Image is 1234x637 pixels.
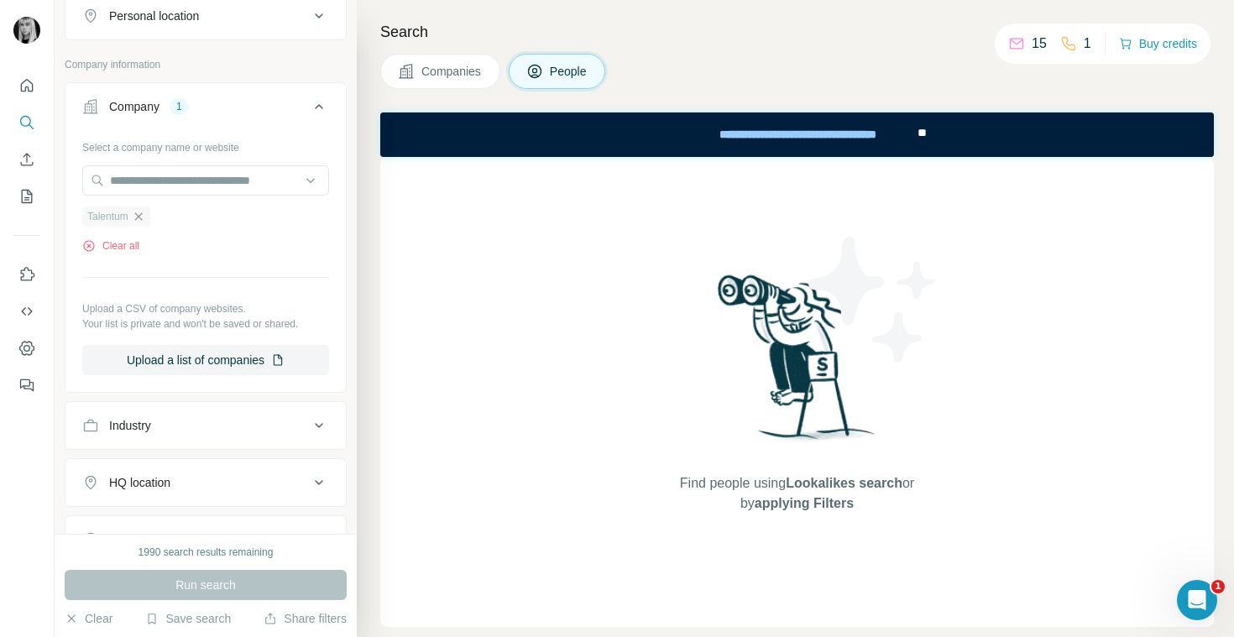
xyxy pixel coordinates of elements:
span: Companies [421,63,483,80]
button: Clear all [82,238,139,253]
button: Upload a list of companies [82,345,329,375]
span: 1 [1211,580,1225,593]
span: applying Filters [755,496,854,510]
button: Enrich CSV [13,144,40,175]
p: Upload a CSV of company websites. [82,301,329,316]
span: Talentum [87,209,128,224]
span: Find people using or by [662,473,931,514]
button: Industry [65,405,346,446]
div: 1 [170,99,189,114]
img: Avatar [13,17,40,44]
button: Clear [65,610,112,627]
div: Industry [109,417,151,434]
button: Company1 [65,86,346,133]
button: Share filters [264,610,347,627]
button: Use Surfe on LinkedIn [13,259,40,290]
p: 1 [1084,34,1091,54]
button: HQ location [65,462,346,503]
span: People [550,63,588,80]
button: Feedback [13,370,40,400]
div: Annual revenue ($) [109,531,209,548]
button: Save search [145,610,231,627]
h4: Search [380,20,1214,44]
img: Surfe Illustration - Woman searching with binoculars [710,270,885,457]
span: Lookalikes search [786,476,902,490]
button: Dashboard [13,333,40,363]
div: Personal location [109,8,199,24]
button: Buy credits [1119,32,1197,55]
img: Surfe Illustration - Stars [797,224,949,375]
iframe: Banner [380,112,1214,157]
iframe: Intercom live chat [1177,580,1217,620]
div: 1990 search results remaining [139,545,274,560]
button: Quick start [13,70,40,101]
button: My lists [13,181,40,211]
div: Company [109,98,159,115]
p: 15 [1032,34,1047,54]
button: Search [13,107,40,138]
button: Use Surfe API [13,296,40,326]
div: Select a company name or website [82,133,329,155]
p: Company information [65,57,347,72]
div: HQ location [109,474,170,491]
p: Your list is private and won't be saved or shared. [82,316,329,332]
button: Annual revenue ($) [65,520,346,560]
